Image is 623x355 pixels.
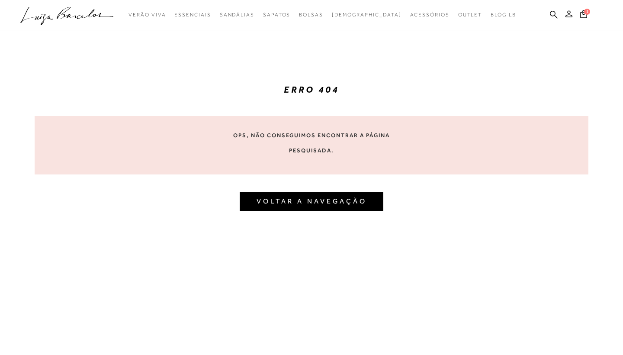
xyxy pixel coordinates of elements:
[174,7,211,23] a: noSubCategoriesText
[584,9,590,15] span: 1
[458,12,482,18] span: Outlet
[332,12,401,18] span: [DEMOGRAPHIC_DATA]
[284,84,339,95] strong: ERRO 404
[299,7,323,23] a: noSubCategoriesText
[128,7,166,23] a: noSubCategoriesText
[458,7,482,23] a: noSubCategoriesText
[128,12,166,18] span: Verão Viva
[410,12,450,18] span: Acessórios
[240,192,383,211] button: VOLTAR A NAVEGAÇÃO
[228,128,395,158] p: Ops, não conseguimos encontrar a página pesquisada.
[174,12,211,18] span: Essenciais
[578,10,590,21] button: 1
[491,7,516,23] a: BLOG LB
[257,197,367,205] a: VOLTAR A NAVEGAÇÃO
[263,12,290,18] span: Sapatos
[263,7,290,23] a: noSubCategoriesText
[299,12,323,18] span: Bolsas
[410,7,450,23] a: noSubCategoriesText
[220,7,254,23] a: noSubCategoriesText
[332,7,401,23] a: noSubCategoriesText
[220,12,254,18] span: Sandálias
[491,12,516,18] span: BLOG LB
